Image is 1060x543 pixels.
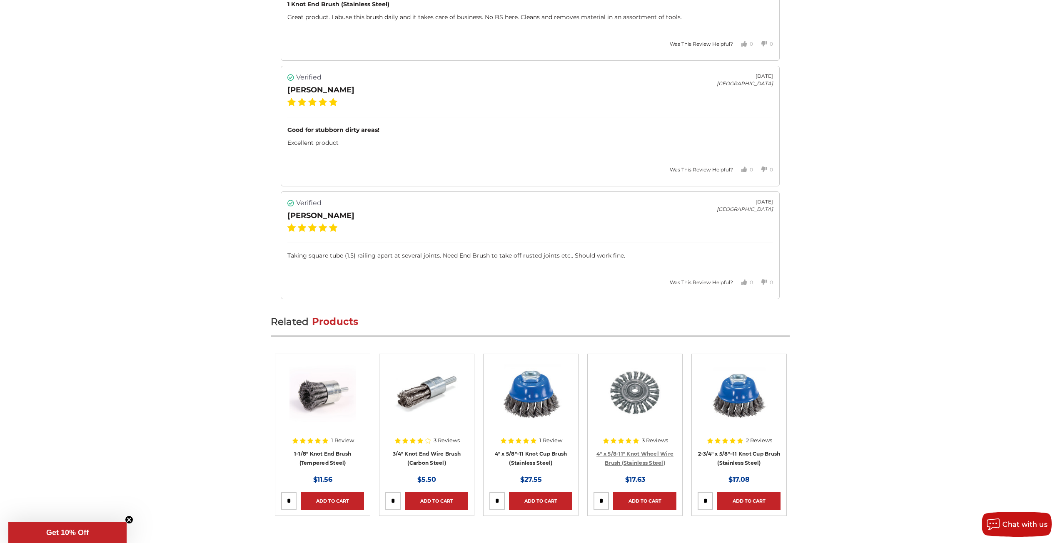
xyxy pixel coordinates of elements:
button: Votes Down [753,273,773,293]
a: Add to Cart [301,492,364,510]
i: Verified user [287,74,294,81]
button: Close teaser [125,516,133,524]
span: Taking square tube (1.5) railing apart at several joints. [287,252,443,259]
span: 3 Reviews [434,438,460,443]
span: Need End Brush to take off rusted joints etc.. [443,252,575,259]
button: Votes Down [753,160,773,180]
label: 3 Stars [308,98,317,106]
button: Votes Up [733,273,753,293]
span: I abuse this brush daily and it takes care of business. [332,13,485,21]
div: [PERSON_NAME] [287,210,354,221]
span: Related [271,316,309,327]
span: Excellent product [287,139,339,146]
span: 0 [750,41,753,47]
span: 1 Review [331,438,354,443]
span: 0 [770,41,773,47]
span: Verified [296,72,322,82]
img: 2-3/4″ x 5/8″–11 Knot Cup Brush (Stainless Steel) [706,360,773,426]
div: [GEOGRAPHIC_DATA] [717,80,773,87]
span: Great product. [287,13,332,21]
a: Knotted End Brush [281,360,364,439]
label: 5 Stars [329,98,337,106]
span: Verified [296,198,322,208]
a: 3/4" Knot End Wire Brush (Carbon Steel) [393,451,461,466]
button: Votes Up [733,34,753,54]
img: 4" x 5/8"-11 Stainless Steel Knot Wheel Wire Brush [602,360,668,426]
a: Add to Cart [405,492,468,510]
label: 1 Star [287,223,296,232]
div: [PERSON_NAME] [287,84,354,96]
label: 1 Star [287,98,296,106]
label: 2 Stars [298,98,306,106]
button: Chat with us [982,512,1052,537]
a: 2-3/4″ x 5/8″–11 Knot Cup Brush (Stainless Steel) [698,360,781,439]
a: 4″ x 5/8″–11 Knot Cup Brush (Stainless Steel) [489,360,572,439]
span: 1 Review [539,438,562,443]
span: $11.56 [313,476,332,483]
span: 0 [750,279,753,285]
img: 4″ x 5/8″–11 Knot Cup Brush (Stainless Steel) [498,360,564,426]
div: Get 10% OffClose teaser [8,522,127,543]
span: Get 10% Off [46,528,89,537]
button: Votes Down [753,34,773,54]
span: $27.55 [520,476,542,483]
span: 2 Reviews [746,438,772,443]
span: 3 Reviews [642,438,668,443]
label: 5 Stars [329,223,337,232]
a: Add to Cart [509,492,572,510]
label: 3 Stars [308,223,317,232]
div: [DATE] [717,72,773,80]
a: 4″ x 5/8″–11 Knot Cup Brush (Stainless Steel) [495,451,567,466]
a: 4" x 5/8-11" Knot Wheel Wire Brush (Stainless Steel) [596,451,673,466]
span: 0 [750,166,753,173]
span: $17.08 [728,476,750,483]
a: Twist Knot End Brush [385,360,468,439]
span: 0 [770,279,773,285]
span: Cleans and removes material in an assortment of tools. [521,13,682,21]
a: 1-1/8" Knot End Brush (Tempered Steel) [294,451,351,466]
span: Should work fine. [575,252,625,259]
a: Add to Cart [717,492,781,510]
i: Verified user [287,200,294,206]
span: Chat with us [1003,521,1048,528]
label: 4 Stars [319,98,327,106]
label: 4 Stars [319,223,327,232]
span: $5.50 [417,476,436,483]
a: Add to Cart [613,492,676,510]
span: $17.63 [625,476,645,483]
img: Knotted End Brush [289,360,356,426]
span: 0 [770,166,773,173]
a: 2-3/4″ x 5/8″–11 Knot Cup Brush (Stainless Steel) [698,451,781,466]
span: Products [312,316,359,327]
div: [DATE] [717,198,773,206]
a: 4" x 5/8"-11 Stainless Steel Knot Wheel Wire Brush [594,360,676,439]
div: Was This Review Helpful? [670,40,733,48]
span: No BS here. [485,13,521,21]
div: [GEOGRAPHIC_DATA] [717,206,773,213]
label: 2 Stars [298,223,306,232]
div: Was This Review Helpful? [670,166,733,174]
button: Votes Up [733,160,753,180]
div: Was This Review Helpful? [670,279,733,286]
div: Good for stubborn dirty areas! [287,126,773,134]
img: Twist Knot End Brush [394,360,460,426]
